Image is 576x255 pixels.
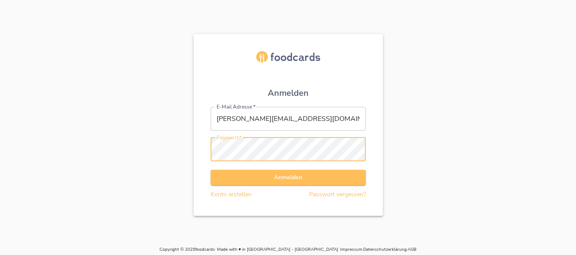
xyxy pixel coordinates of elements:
[211,170,366,186] button: Anmelden
[340,246,362,252] a: Impressum
[5,246,571,253] p: Copyright © 2025 · Made with ♥ in [GEOGRAPHIC_DATA] - [GEOGRAPHIC_DATA] · · ·
[309,190,366,198] a: Passwort vergessen?
[211,190,252,198] a: Konto erstellen
[256,51,320,63] img: foodcards
[408,246,417,252] a: AGB
[217,172,359,183] span: Anmelden
[268,88,309,98] h1: Anmelden
[195,246,215,252] a: foodcards
[363,246,407,252] a: Datenschutzerklärung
